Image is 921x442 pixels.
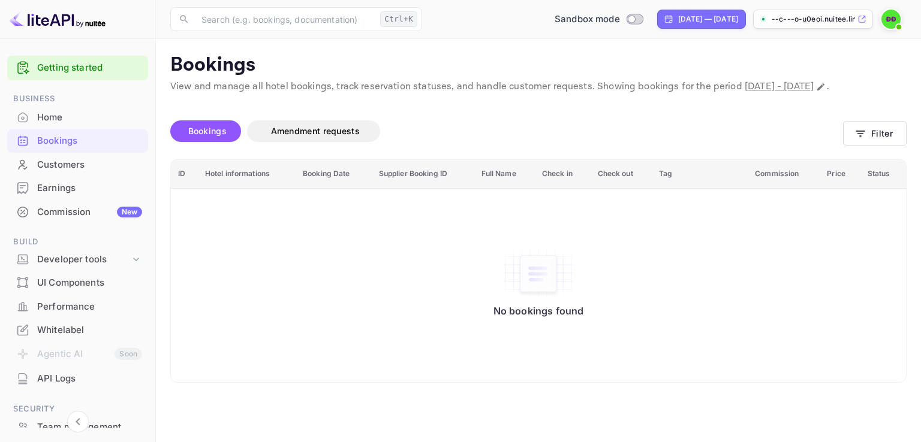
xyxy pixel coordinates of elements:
[745,80,814,93] span: [DATE] - [DATE]
[7,367,148,389] a: API Logs
[881,10,901,29] img: Đức Đào
[7,295,148,319] div: Performance
[37,158,142,172] div: Customers
[7,235,148,249] span: Build
[10,10,106,29] img: LiteAPI logo
[860,159,906,189] th: Status
[502,249,574,299] img: No bookings found
[170,53,907,77] p: Bookings
[7,249,148,270] div: Developer tools
[7,153,148,175] a: Customers
[7,129,148,152] a: Bookings
[493,305,584,317] p: No bookings found
[188,126,227,136] span: Bookings
[37,323,142,337] div: Whitelabel
[194,7,375,31] input: Search (e.g. bookings, documentation)
[7,177,148,200] div: Earnings
[843,121,907,146] button: Filter
[171,159,906,382] table: booking table
[7,153,148,177] div: Customers
[37,253,130,267] div: Developer tools
[117,207,142,217] div: New
[678,14,738,25] div: [DATE] — [DATE]
[7,92,148,105] span: Business
[820,159,860,189] th: Price
[271,126,360,136] span: Amendment requests
[37,205,142,219] div: Commission
[7,177,148,199] a: Earnings
[170,80,907,94] p: View and manage all hotel bookings, track reservation statuses, and handle customer requests. Sho...
[37,134,142,148] div: Bookings
[772,14,855,25] p: --c---o-u0eoi.nuitee.link
[7,129,148,153] div: Bookings
[555,13,620,26] span: Sandbox mode
[37,372,142,386] div: API Logs
[652,159,748,189] th: Tag
[7,319,148,341] a: Whitelabel
[37,276,142,290] div: UI Components
[7,201,148,224] div: CommissionNew
[7,416,148,438] a: Team management
[7,295,148,317] a: Performance
[815,81,827,93] button: Change date range
[550,13,648,26] div: Switch to Production mode
[7,319,148,342] div: Whitelabel
[380,11,417,27] div: Ctrl+K
[7,271,148,295] div: UI Components
[7,106,148,128] a: Home
[7,367,148,390] div: API Logs
[748,159,820,189] th: Commission
[198,159,296,189] th: Hotel informations
[7,402,148,416] span: Security
[171,159,198,189] th: ID
[7,56,148,80] div: Getting started
[170,120,843,142] div: account-settings tabs
[7,271,148,293] a: UI Components
[372,159,474,189] th: Supplier Booking ID
[7,106,148,129] div: Home
[37,111,142,125] div: Home
[591,159,652,189] th: Check out
[37,300,142,314] div: Performance
[37,420,142,434] div: Team management
[535,159,591,189] th: Check in
[7,201,148,223] a: CommissionNew
[474,159,535,189] th: Full Name
[296,159,372,189] th: Booking Date
[37,181,142,195] div: Earnings
[67,411,89,432] button: Collapse navigation
[37,61,142,75] a: Getting started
